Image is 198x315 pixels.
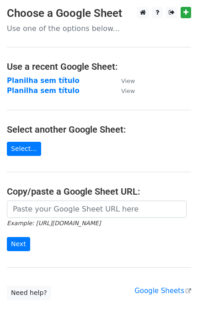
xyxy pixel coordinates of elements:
[7,24,191,33] p: Use one of the options below...
[7,142,41,156] a: Select...
[7,124,191,135] h4: Select another Google Sheet:
[7,237,30,251] input: Next
[121,77,135,84] small: View
[7,201,187,218] input: Paste your Google Sheet URL here
[7,286,51,300] a: Need help?
[7,186,191,197] h4: Copy/paste a Google Sheet URL:
[7,77,80,85] a: Planilha sem título
[112,77,135,85] a: View
[7,61,191,72] h4: Use a recent Google Sheet:
[121,88,135,94] small: View
[7,87,80,95] a: Planilha sem título
[7,7,191,20] h3: Choose a Google Sheet
[7,220,101,227] small: Example: [URL][DOMAIN_NAME]
[134,287,191,295] a: Google Sheets
[112,87,135,95] a: View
